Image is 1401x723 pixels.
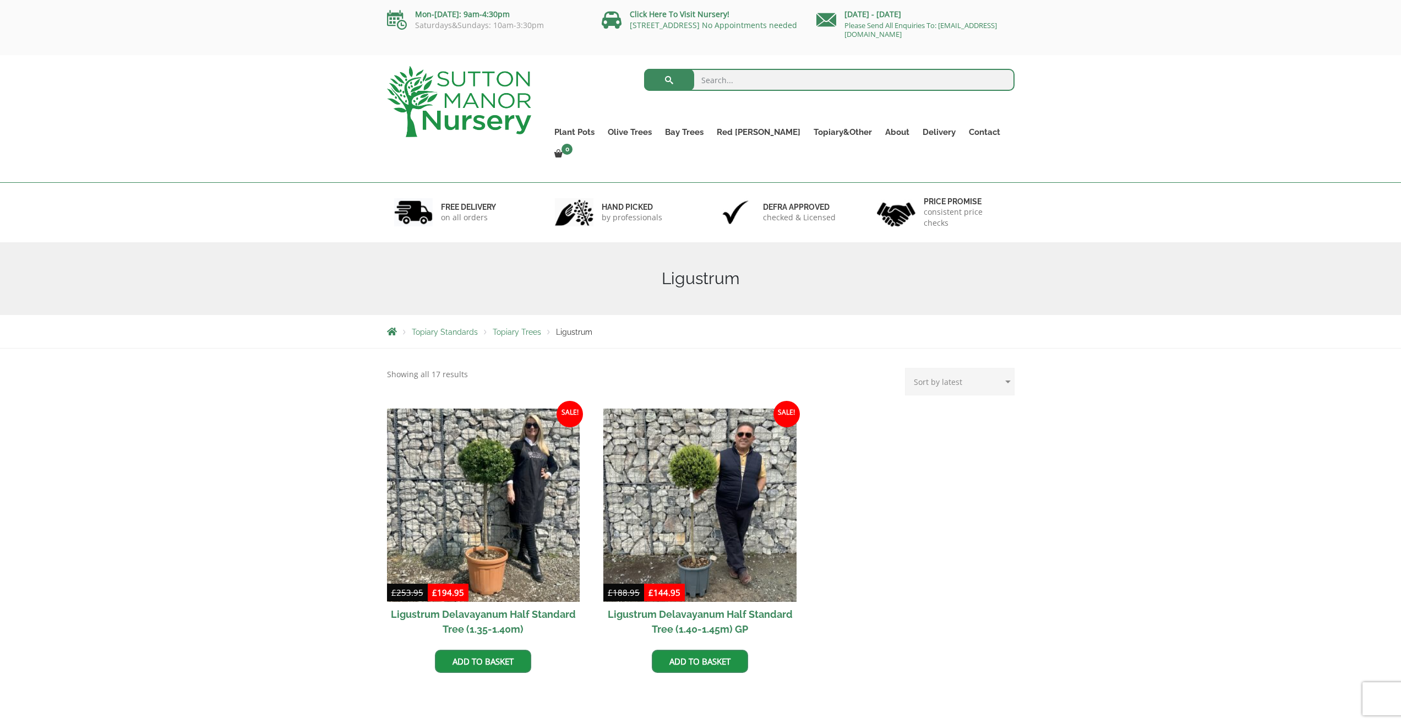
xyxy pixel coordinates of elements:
[548,146,576,162] a: 0
[435,650,531,673] a: Add to basket: “Ligustrum Delavayanum Half Standard Tree (1.35-1.40m)”
[432,587,437,598] span: £
[387,327,1015,336] nav: Breadcrumbs
[608,587,613,598] span: £
[905,368,1015,395] select: Shop order
[962,124,1007,140] a: Contact
[807,124,879,140] a: Topiary&Other
[601,124,658,140] a: Olive Trees
[387,409,580,642] a: Sale! Ligustrum Delavayanum Half Standard Tree (1.35-1.40m)
[387,409,580,602] img: Ligustrum Delavayanum Half Standard Tree (1.35-1.40m)
[493,328,541,336] a: Topiary Trees
[773,401,800,427] span: Sale!
[432,587,464,598] bdi: 194.95
[924,206,1007,229] p: consistent price checks
[648,587,653,598] span: £
[387,269,1015,289] h1: Ligustrum
[603,409,797,642] a: Sale! Ligustrum Delavayanum Half Standard Tree (1.40-1.45m) GP
[441,212,496,223] p: on all orders
[555,198,593,226] img: 2.jpg
[710,124,807,140] a: Red [PERSON_NAME]
[844,20,997,39] a: Please Send All Enquiries To: [EMAIL_ADDRESS][DOMAIN_NAME]
[603,409,797,602] img: Ligustrum Delavayanum Half Standard Tree (1.40-1.45m) GP
[387,368,468,381] p: Showing all 17 results
[608,587,640,598] bdi: 188.95
[391,587,396,598] span: £
[387,602,580,642] h2: Ligustrum Delavayanum Half Standard Tree (1.35-1.40m)
[648,587,680,598] bdi: 144.95
[763,212,836,223] p: checked & Licensed
[630,9,729,19] a: Click Here To Visit Nursery!
[816,8,1015,21] p: [DATE] - [DATE]
[602,202,662,212] h6: hand picked
[412,328,478,336] a: Topiary Standards
[602,212,662,223] p: by professionals
[644,69,1015,91] input: Search...
[652,650,748,673] a: Add to basket: “Ligustrum Delavayanum Half Standard Tree (1.40-1.45m) GP”
[387,21,585,30] p: Saturdays&Sundays: 10am-3:30pm
[879,124,916,140] a: About
[387,8,585,21] p: Mon-[DATE]: 9am-4:30pm
[557,401,583,427] span: Sale!
[441,202,496,212] h6: FREE DELIVERY
[877,195,915,229] img: 4.jpg
[562,144,573,155] span: 0
[630,20,797,30] a: [STREET_ADDRESS] No Appointments needed
[916,124,962,140] a: Delivery
[387,66,531,137] img: logo
[556,328,592,336] span: Ligustrum
[391,587,423,598] bdi: 253.95
[548,124,601,140] a: Plant Pots
[924,197,1007,206] h6: Price promise
[716,198,755,226] img: 3.jpg
[603,602,797,642] h2: Ligustrum Delavayanum Half Standard Tree (1.40-1.45m) GP
[658,124,710,140] a: Bay Trees
[394,198,433,226] img: 1.jpg
[763,202,836,212] h6: Defra approved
